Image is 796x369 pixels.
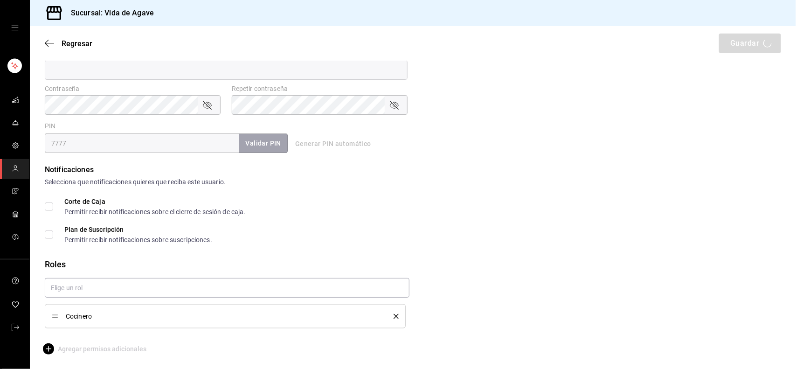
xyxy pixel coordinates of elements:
div: Notificaciones [45,164,781,175]
input: Elige un rol [45,278,409,298]
div: Selecciona que notificaciones quieres que reciba este usuario. [45,177,781,187]
div: Corte de Caja [64,198,246,205]
button: Regresar [45,39,92,48]
h3: Sucursal: Vida de Agave [63,7,154,19]
label: Repetir contraseña [232,86,408,92]
input: 3 a 6 dígitos [45,133,239,153]
div: Roles [45,258,781,271]
button: open drawer [11,24,19,32]
span: Regresar [62,39,92,48]
div: Permitir recibir notificaciones sobre el cierre de sesión de caja. [64,209,246,215]
div: Plan de Suscripción [64,226,212,233]
span: Cocinero [66,313,380,320]
div: Permitir recibir notificaciones sobre suscripciones. [64,237,212,243]
label: Contraseña [45,86,221,92]
label: PIN [45,123,55,130]
button: delete [387,314,399,319]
